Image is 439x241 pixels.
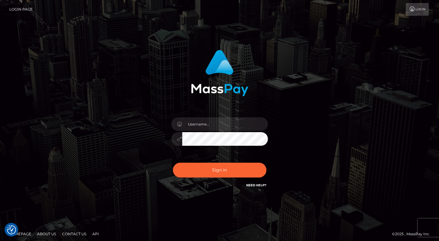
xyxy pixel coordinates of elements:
button: Consent Preferences [7,225,16,234]
a: Homepage [7,229,33,239]
a: Need Help? [246,183,266,187]
a: Login Page [9,3,33,16]
img: MassPay Login [191,50,248,96]
button: Sign in [173,163,266,177]
input: Username... [182,117,268,131]
a: API [90,229,101,239]
a: Login [406,3,429,16]
img: Revisit consent button [7,225,16,234]
a: Contact Us [60,229,89,239]
a: About Us [35,229,59,239]
div: © 2025 , MassPay Inc. [392,231,434,237]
